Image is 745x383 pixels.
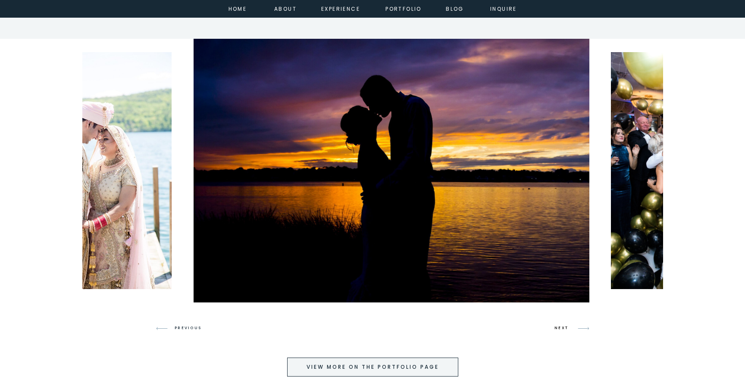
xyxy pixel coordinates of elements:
[321,4,356,12] a: experience
[554,324,571,332] h3: NEXT
[385,4,422,12] a: portfolio
[226,4,249,12] a: home
[439,4,470,12] a: Blog
[287,362,458,370] a: view more on the portfolio page
[488,4,519,12] a: inquire
[274,4,294,12] a: about
[175,324,208,332] h3: PREVIOUS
